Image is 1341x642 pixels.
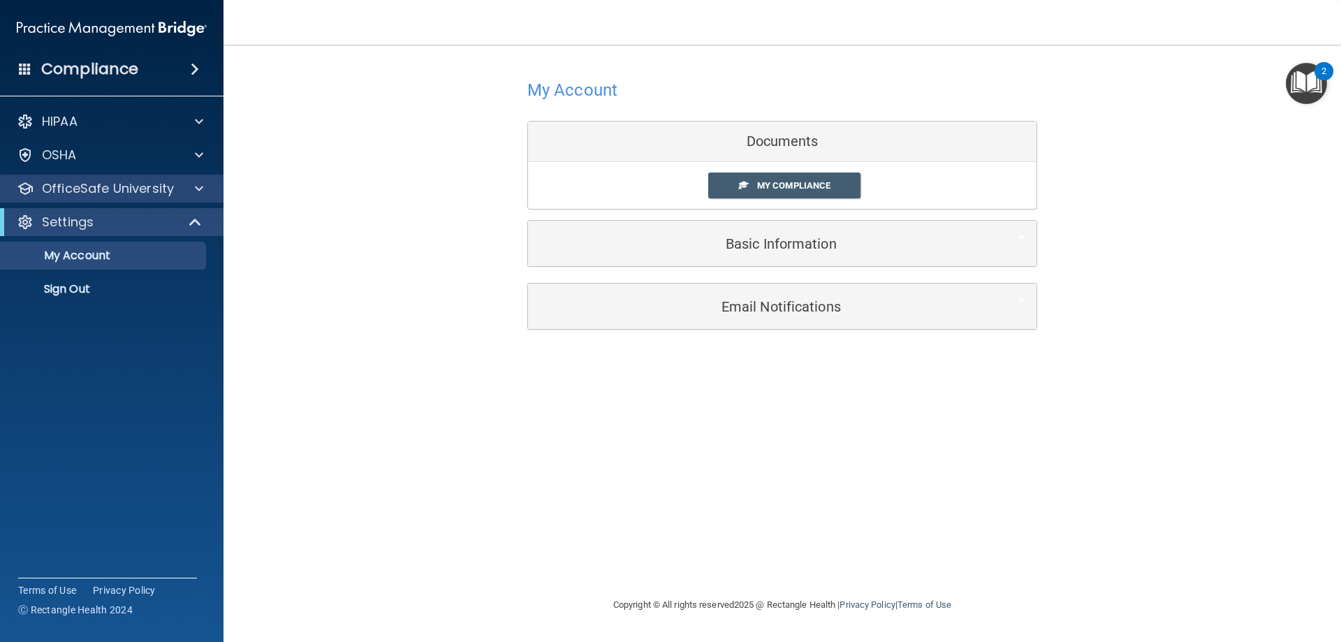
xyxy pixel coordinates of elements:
h4: My Account [527,81,617,99]
a: Terms of Use [18,583,76,597]
a: OfficeSafe University [17,180,203,197]
span: Ⓒ Rectangle Health 2024 [18,603,133,617]
h5: Basic Information [538,236,983,251]
a: Privacy Policy [840,599,895,610]
a: Email Notifications [538,291,1026,322]
p: HIPAA [42,113,78,130]
p: Sign Out [9,282,200,296]
p: OfficeSafe University [42,180,174,197]
button: Open Resource Center, 2 new notifications [1286,63,1327,104]
p: Settings [42,214,94,231]
img: PMB logo [17,15,207,43]
a: OSHA [17,147,203,163]
div: Documents [528,122,1036,162]
p: OSHA [42,147,77,163]
p: My Account [9,249,200,263]
a: HIPAA [17,113,203,130]
h4: Compliance [41,59,138,79]
div: Copyright © All rights reserved 2025 @ Rectangle Health | | [527,583,1037,627]
span: My Compliance [757,180,830,191]
h5: Email Notifications [538,299,983,314]
a: Privacy Policy [93,583,156,597]
a: Settings [17,214,203,231]
a: Basic Information [538,228,1026,259]
div: 2 [1321,71,1326,89]
iframe: Drift Widget Chat Controller [1099,543,1324,599]
a: Terms of Use [897,599,951,610]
